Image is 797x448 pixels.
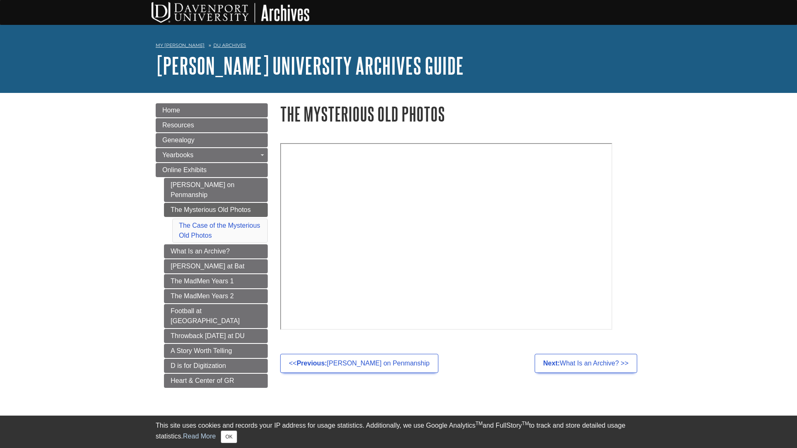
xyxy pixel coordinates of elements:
[164,374,268,388] a: Heart & Center of GR
[152,2,309,23] img: DU Archives
[179,222,260,239] a: The Case of the Mysterious Old Photos
[213,42,246,48] a: DU Archives
[522,421,529,426] sup: TM
[156,421,641,443] div: This site uses cookies and records your IP address for usage statistics. Additionally, we use Goo...
[156,40,641,53] nav: breadcrumb
[280,143,612,330] iframe: Video: The Case of the Mysterious Old Photos
[164,359,268,373] a: D is for Digitization
[156,103,268,117] a: Home
[164,203,268,217] a: The Mysterious Old Photos
[164,329,268,343] a: Throwback [DATE] at DU
[162,166,207,173] span: Online Exhibits
[164,259,268,273] a: [PERSON_NAME] at Bat
[156,53,464,78] a: [PERSON_NAME] University Archives Guide
[164,304,268,328] a: Football at [GEOGRAPHIC_DATA]
[164,244,268,258] a: What Is an Archive?
[183,433,216,440] a: Read More
[156,118,268,132] a: Resources
[297,360,327,367] strong: Previous:
[221,431,237,443] button: Close
[164,178,268,202] a: [PERSON_NAME] on Penmanship
[156,103,268,388] div: Guide Page Menu
[280,354,438,373] a: <<Previous:[PERSON_NAME] on Penmanship
[535,354,637,373] a: Next:What Is an Archive? >>
[156,163,268,177] a: Online Exhibits
[156,42,205,49] a: My [PERSON_NAME]
[164,289,268,303] a: The MadMen Years 2
[162,107,180,114] span: Home
[156,148,268,162] a: Yearbooks
[156,133,268,147] a: Genealogy
[164,274,268,288] a: The MadMen Years 1
[475,421,482,426] sup: TM
[162,122,194,129] span: Resources
[164,344,268,358] a: A Story Worth Telling
[162,136,194,144] span: Genealogy
[162,151,193,158] span: Yearbooks
[280,103,641,124] h1: The Mysterious Old Photos
[543,360,560,367] strong: Next:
